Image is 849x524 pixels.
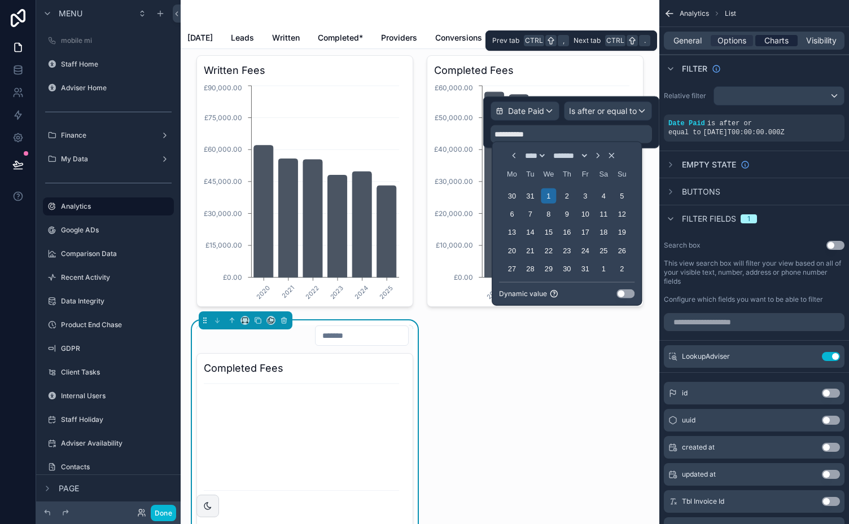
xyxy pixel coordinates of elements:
div: Choose Thursday, 9 January 2020 [559,206,575,222]
span: [DATE]T00:00:00.000Z [703,129,785,136]
div: Choose Thursday, 2 January 2020 [559,188,575,203]
a: Finance [43,126,174,144]
div: Choose Saturday, 1 February 2020 [596,261,611,276]
span: Tbl Invoice Id [682,497,724,506]
a: Adviser Home [43,79,174,97]
div: Choose Friday, 17 January 2020 [577,224,593,240]
label: mobile mi [61,36,172,45]
div: 1 [747,214,750,223]
span: Providers [381,32,417,43]
label: Client Tasks [61,368,172,377]
span: Written [272,32,300,43]
span: , [559,36,568,45]
div: Monday [504,166,519,181]
div: Choose Saturday, 11 January 2020 [596,206,611,222]
a: Leads [231,28,254,50]
span: Leads [231,32,254,43]
label: Internal Users [61,391,172,400]
label: Adviser Availability [61,439,172,448]
span: [DATE] [187,32,213,43]
a: Actual Fees [555,28,599,49]
span: Filter [682,63,707,74]
span: updated at [682,470,716,479]
div: Friday [577,166,593,181]
label: Google ADs [61,226,172,235]
span: Ctrl [605,35,625,46]
div: Choose Sunday, 2 February 2020 [614,261,629,276]
div: Thursday [559,166,575,181]
div: Choose Tuesday, 28 January 2020 [523,261,538,276]
div: Choose Wednesday, 22 January 2020 [541,243,556,258]
a: Analytics [43,197,174,215]
div: Choose Monday, 27 January 2020 [504,261,519,276]
span: LookupAdviser [682,352,730,361]
label: Recent Activity [61,273,172,282]
a: Completed* [318,28,363,50]
label: GDPR [61,344,172,353]
label: My Data [61,155,156,164]
div: Choose Thursday, 30 January 2020 [559,261,575,276]
div: Wednesday [541,166,556,181]
div: Choose Monday, 30 December 2019 [504,188,519,203]
label: Configure which fields you want to be able to filter [664,295,823,304]
span: is after or equal to [668,120,752,136]
span: Dynamic value [499,289,547,298]
span: Is after or equal to [569,105,637,117]
button: Date Paid [491,102,559,121]
span: Date Paid [668,120,705,127]
span: Completed* [318,32,363,43]
a: Payments [500,28,537,50]
div: Choose Tuesday, 7 January 2020 [523,206,538,222]
span: Options [717,35,746,46]
a: Comparison Data [43,245,174,263]
div: Choose Tuesday, 21 January 2020 [523,243,538,258]
div: Saturday [596,166,611,181]
span: Filter fields [682,213,736,224]
span: Page [59,483,79,494]
a: Providers [381,28,417,50]
a: Data Integrity [43,292,174,310]
label: Analytics [61,202,167,211]
span: List [725,9,736,18]
button: Done [151,505,176,521]
div: Choose Friday, 3 January 2020 [577,188,593,203]
a: Google ADs [43,221,174,239]
a: Written [272,28,300,50]
a: Internal Users [43,387,174,405]
div: Choose Friday, 24 January 2020 [577,243,593,258]
span: id [682,389,688,398]
label: Relative filter [664,91,709,100]
div: Choose Sunday, 19 January 2020 [614,224,629,240]
a: [DATE] [187,28,213,50]
div: Choose Saturday, 25 January 2020 [596,243,611,258]
div: Tuesday [523,166,538,181]
label: Data Integrity [61,297,172,306]
label: This view search box will filter your view based on all of your visible text, number, address or ... [664,259,844,286]
a: My Data [43,150,174,168]
div: Choose Wednesday, 8 January 2020 [541,206,556,222]
a: Conversions [435,28,482,50]
span: Conversions [435,32,482,43]
div: Sunday [614,166,629,181]
a: GDPR [43,340,174,358]
a: Recent Activity [43,268,174,287]
span: Prev tab [492,36,519,45]
label: Staff Home [61,60,172,69]
span: uuid [682,416,695,425]
div: Choose Monday, 6 January 2020 [504,206,519,222]
label: Staff Holiday [61,415,172,424]
span: Visibility [806,35,837,46]
span: Charts [764,35,789,46]
div: Choose Sunday, 5 January 2020 [614,188,629,203]
a: Client Tasks [43,363,174,381]
h3: Completed Fees [204,360,406,376]
div: Choose Sunday, 12 January 2020 [614,206,629,222]
span: . [640,36,649,45]
span: Next tab [574,36,601,45]
div: Choose Friday, 31 January 2020 [577,261,593,276]
a: mobile mi [43,32,174,50]
label: Finance [61,131,156,140]
label: Product End Chase [61,320,172,329]
div: Choose Wednesday, 15 January 2020 [541,224,556,240]
label: Adviser Home [61,83,172,93]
